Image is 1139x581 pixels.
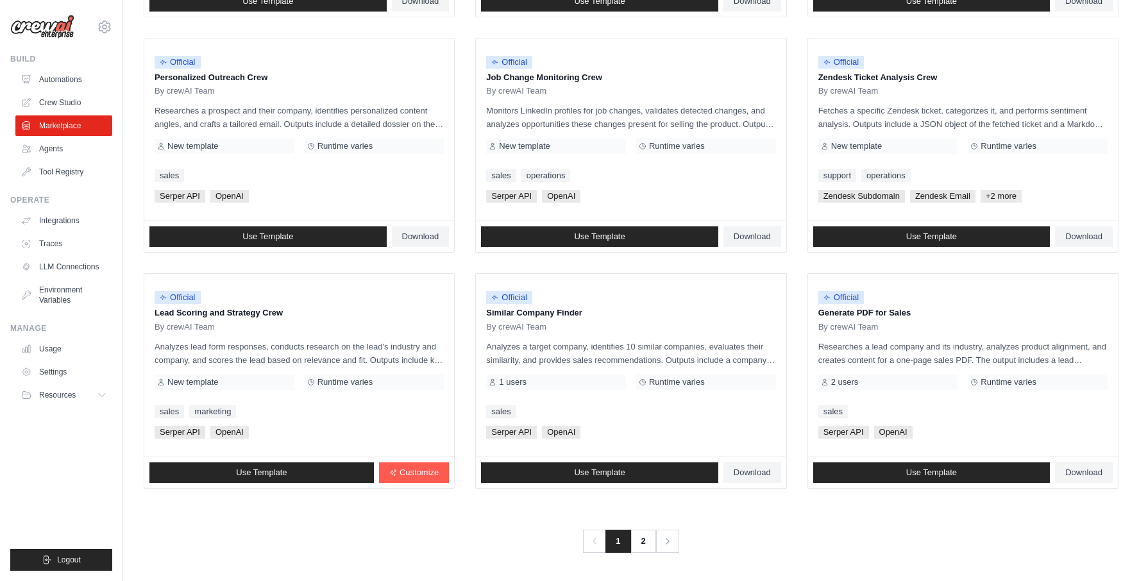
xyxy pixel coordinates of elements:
[400,467,439,478] span: Customize
[981,190,1022,203] span: +2 more
[10,54,112,64] div: Build
[10,195,112,205] div: Operate
[149,226,387,247] a: Use Template
[818,307,1108,319] p: Generate PDF for Sales
[499,141,550,151] span: New template
[486,426,537,439] span: Serper API
[542,190,580,203] span: OpenAI
[649,141,705,151] span: Runtime varies
[15,280,112,310] a: Environment Variables
[486,104,775,131] p: Monitors LinkedIn profiles for job changes, validates detected changes, and analyzes opportunitie...
[155,340,444,367] p: Analyzes lead form responses, conducts research on the lead's industry and company, and scores th...
[723,462,781,483] a: Download
[155,169,184,182] a: sales
[818,104,1108,131] p: Fetches a specific Zendesk ticket, categorizes it, and performs sentiment analysis. Outputs inclu...
[317,377,373,387] span: Runtime varies
[486,56,532,69] span: Official
[10,323,112,333] div: Manage
[981,377,1036,387] span: Runtime varies
[521,169,571,182] a: operations
[167,377,218,387] span: New template
[167,141,218,151] span: New template
[818,71,1108,84] p: Zendesk Ticket Analysis Crew
[583,530,679,553] nav: Pagination
[155,322,215,332] span: By crewAI Team
[155,426,205,439] span: Serper API
[15,233,112,254] a: Traces
[39,390,76,400] span: Resources
[15,339,112,359] a: Usage
[15,362,112,382] a: Settings
[818,190,905,203] span: Zendesk Subdomain
[818,322,879,332] span: By crewAI Team
[818,291,865,304] span: Official
[236,467,287,478] span: Use Template
[574,467,625,478] span: Use Template
[155,190,205,203] span: Serper API
[486,307,775,319] p: Similar Company Finder
[210,190,249,203] span: OpenAI
[486,71,775,84] p: Job Change Monitoring Crew
[57,555,81,565] span: Logout
[981,141,1036,151] span: Runtime varies
[15,69,112,90] a: Automations
[831,377,859,387] span: 2 users
[15,210,112,231] a: Integrations
[486,322,546,332] span: By crewAI Team
[906,467,957,478] span: Use Template
[1055,226,1113,247] a: Download
[317,141,373,151] span: Runtime varies
[15,92,112,113] a: Crew Studio
[379,462,449,483] a: Customize
[734,467,771,478] span: Download
[392,226,450,247] a: Download
[155,405,184,418] a: sales
[818,86,879,96] span: By crewAI Team
[15,162,112,182] a: Tool Registry
[486,190,537,203] span: Serper API
[10,15,74,39] img: Logo
[486,291,532,304] span: Official
[630,530,656,553] a: 2
[910,190,975,203] span: Zendesk Email
[818,56,865,69] span: Official
[818,426,869,439] span: Serper API
[149,462,374,483] a: Use Template
[906,232,957,242] span: Use Template
[15,115,112,136] a: Marketplace
[649,377,705,387] span: Runtime varies
[15,257,112,277] a: LLM Connections
[242,232,293,242] span: Use Template
[481,462,718,483] a: Use Template
[818,169,856,182] a: support
[155,291,201,304] span: Official
[189,405,236,418] a: marketing
[15,139,112,159] a: Agents
[155,307,444,319] p: Lead Scoring and Strategy Crew
[1055,462,1113,483] a: Download
[155,56,201,69] span: Official
[155,104,444,131] p: Researches a prospect and their company, identifies personalized content angles, and crafts a tai...
[813,226,1050,247] a: Use Template
[486,340,775,367] p: Analyzes a target company, identifies 10 similar companies, evaluates their similarity, and provi...
[574,232,625,242] span: Use Template
[481,226,718,247] a: Use Template
[605,530,630,553] span: 1
[499,377,527,387] span: 1 users
[831,141,882,151] span: New template
[818,405,848,418] a: sales
[1065,467,1102,478] span: Download
[813,462,1050,483] a: Use Template
[402,232,439,242] span: Download
[1065,232,1102,242] span: Download
[486,169,516,182] a: sales
[861,169,911,182] a: operations
[874,426,913,439] span: OpenAI
[10,549,112,571] button: Logout
[486,405,516,418] a: sales
[15,385,112,405] button: Resources
[542,426,580,439] span: OpenAI
[818,340,1108,367] p: Researches a lead company and its industry, analyzes product alignment, and creates content for a...
[486,86,546,96] span: By crewAI Team
[723,226,781,247] a: Download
